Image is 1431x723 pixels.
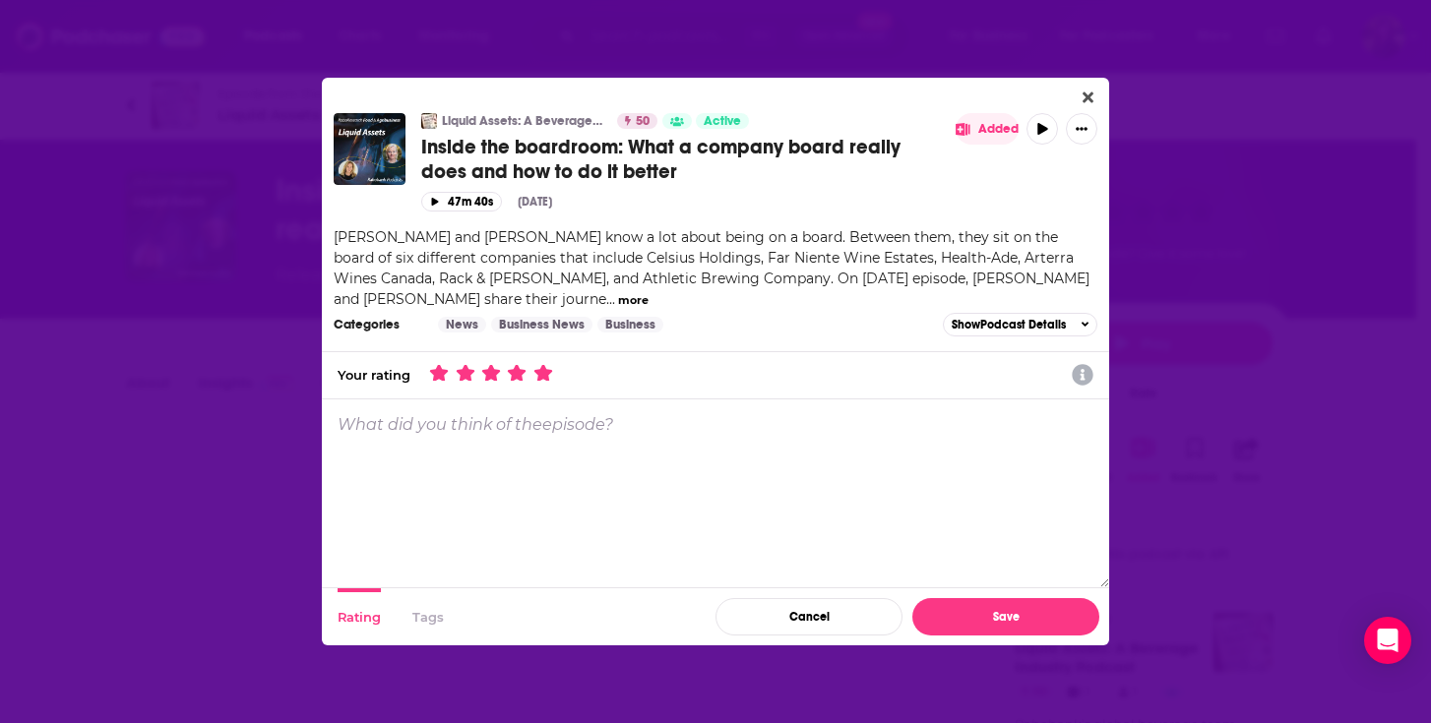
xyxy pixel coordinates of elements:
a: Inside the boardroom: What a company board really does and how to do it better [421,135,901,184]
button: Tags [412,588,444,645]
button: Rating [338,588,381,645]
p: What did you think of the episode ? [338,415,613,434]
span: ... [606,290,615,308]
h3: Categories [334,317,422,332]
a: Liquid Assets: A Beverage Industry Podcast [442,113,604,129]
div: Open Intercom Messenger [1364,617,1411,664]
div: Your rating [338,367,410,383]
a: Business [597,317,663,332]
span: [PERSON_NAME] and [PERSON_NAME] know a lot about being on a board. Between them, they sit on the ... [334,228,1089,308]
button: Close [1075,86,1101,110]
img: Liquid Assets: A Beverage Industry Podcast [421,113,437,129]
button: Cancel [715,598,902,635]
span: Show Podcast Details [952,318,1066,331]
a: Active [696,113,749,129]
img: Inside the boardroom: What a company board really does and how to do it better [334,113,405,185]
button: Show More Button [956,114,1019,144]
span: Added [978,122,1019,137]
button: Save [912,598,1099,635]
a: Business News [491,317,592,332]
div: [DATE] [518,195,552,209]
button: 47m 40s [421,192,502,211]
span: 50 [636,112,650,132]
a: Show additional information [1072,361,1093,389]
a: 50 [617,113,657,129]
button: ShowPodcast Details [943,313,1098,336]
span: Active [704,112,741,132]
button: more [618,292,649,309]
button: Show More Button [1066,113,1097,145]
a: News [438,317,486,332]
